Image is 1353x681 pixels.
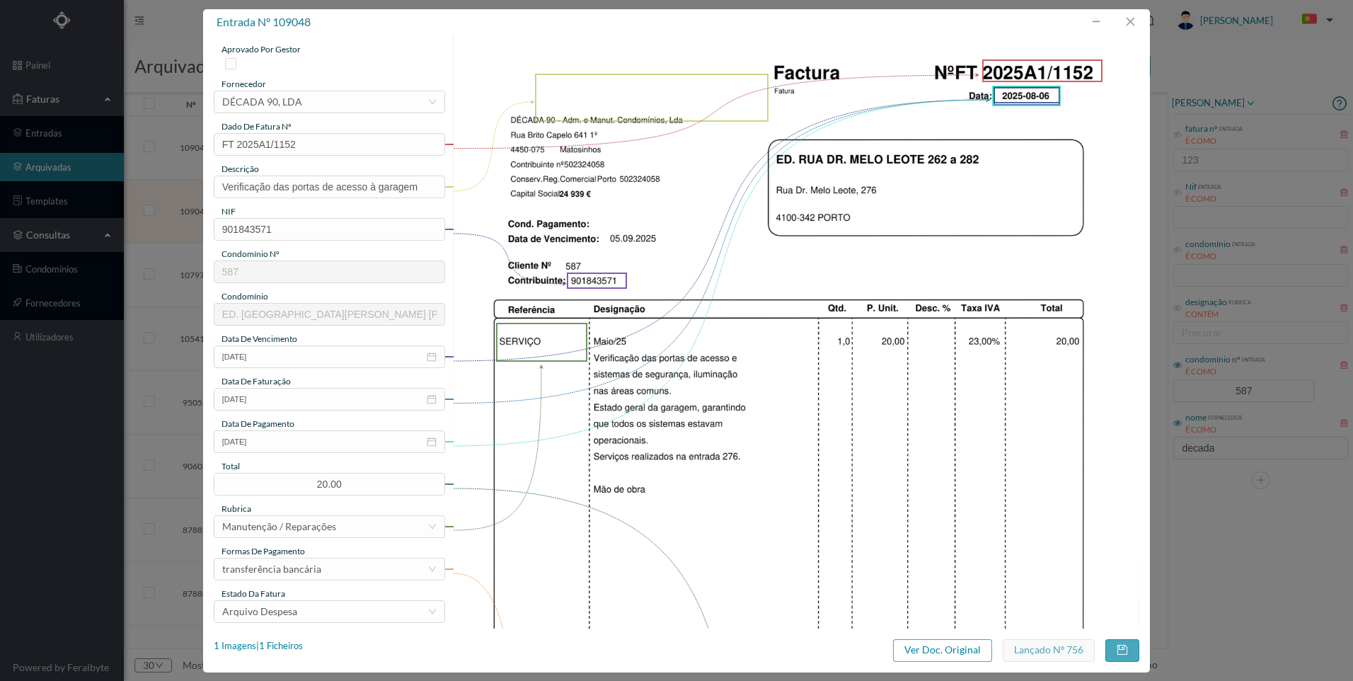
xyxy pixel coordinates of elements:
[221,248,280,259] span: condomínio nº
[221,164,259,174] span: descrição
[221,333,297,344] span: data de vencimento
[1291,8,1339,31] button: PT
[221,503,251,514] span: rubrica
[428,565,437,573] i: icon: down
[221,291,268,302] span: condomínio
[221,418,294,429] span: data de pagamento
[222,601,297,622] div: Arquivo Despesa
[221,461,240,471] span: total
[222,91,302,113] div: DÉCADA 90, LDA
[893,639,992,662] button: Ver Doc. Original
[428,98,437,106] i: icon: down
[222,559,321,580] div: transferência bancária
[217,15,311,28] span: entrada nº 109048
[221,79,266,89] span: fornecedor
[428,522,437,531] i: icon: down
[214,639,303,653] div: 1 Imagens | 1 Ficheiros
[428,607,437,616] i: icon: down
[222,516,336,537] div: Manutenção / Reparações
[221,206,236,217] span: NIF
[427,394,437,404] i: icon: calendar
[427,437,437,447] i: icon: calendar
[427,352,437,362] i: icon: calendar
[1003,639,1095,662] button: Lançado nº 756
[221,588,285,599] span: estado da fatura
[221,121,292,132] span: dado de fatura nº
[221,44,301,55] span: aprovado por gestor
[221,376,291,387] span: data de faturação
[221,546,305,556] span: Formas de Pagamento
